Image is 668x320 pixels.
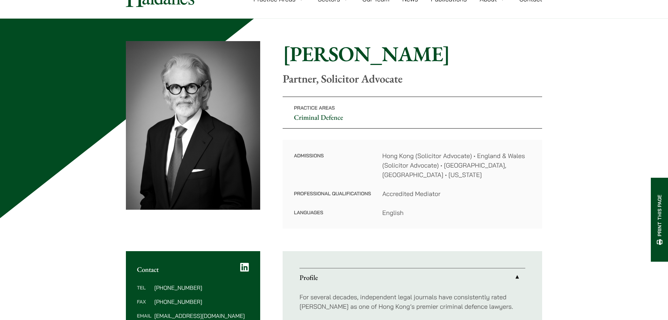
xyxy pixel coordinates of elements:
[382,151,531,179] dd: Hong Kong (Solicitor Advocate) • England & Wales (Solicitor Advocate) • [GEOGRAPHIC_DATA], [GEOGR...
[154,299,249,305] dd: [PHONE_NUMBER]
[154,313,249,319] dd: [EMAIL_ADDRESS][DOMAIN_NAME]
[299,268,525,287] a: Profile
[382,189,531,198] dd: Accredited Mediator
[382,208,531,217] dd: English
[137,313,151,319] dt: Email
[294,113,343,122] a: Criminal Defence
[154,285,249,290] dd: [PHONE_NUMBER]
[294,151,371,189] dt: Admissions
[299,292,525,311] p: For several decades, independent legal journals have consistently rated [PERSON_NAME] as one of H...
[294,189,371,208] dt: Professional Qualifications
[294,208,371,217] dt: Languages
[294,105,335,111] span: Practice Areas
[283,72,542,85] p: Partner, Solicitor Advocate
[137,299,151,313] dt: Fax
[137,285,151,299] dt: Tel
[283,41,542,66] h1: [PERSON_NAME]
[240,262,249,272] a: LinkedIn
[137,265,249,274] h2: Contact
